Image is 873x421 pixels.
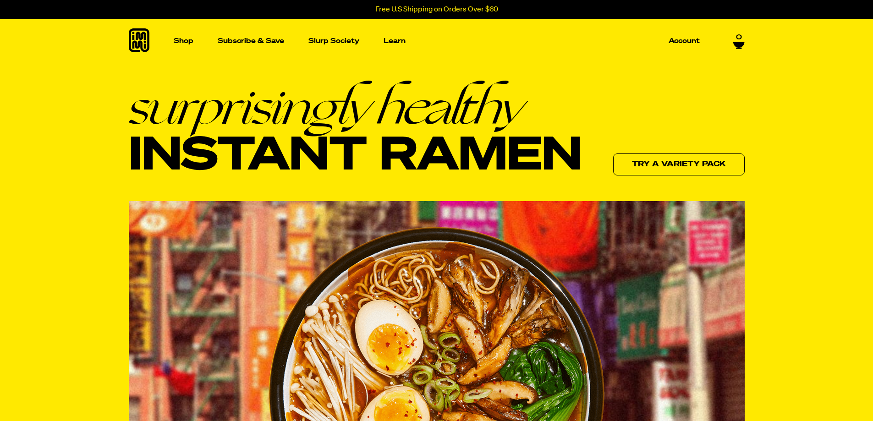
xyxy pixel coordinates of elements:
[129,81,582,131] em: surprisingly healthy
[384,38,406,44] p: Learn
[613,153,745,175] a: Try a variety pack
[129,81,582,182] h1: Instant Ramen
[375,5,498,14] p: Free U.S Shipping on Orders Over $60
[170,19,197,63] a: Shop
[174,38,193,44] p: Shop
[665,34,703,48] a: Account
[214,34,288,48] a: Subscribe & Save
[736,33,742,42] span: 0
[733,33,745,49] a: 0
[308,38,359,44] p: Slurp Society
[218,38,284,44] p: Subscribe & Save
[305,34,363,48] a: Slurp Society
[380,19,409,63] a: Learn
[669,38,700,44] p: Account
[170,19,703,63] nav: Main navigation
